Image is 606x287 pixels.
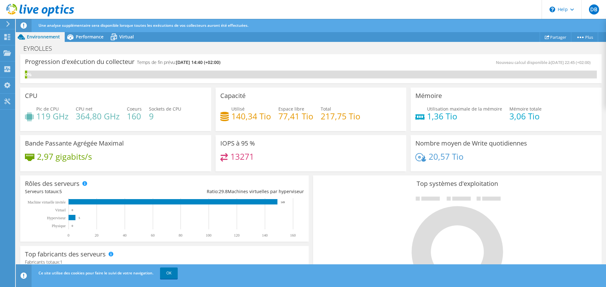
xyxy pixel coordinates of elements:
svg: \n [550,7,555,12]
h4: 140,34 Tio [231,113,271,120]
span: Total [321,106,331,112]
text: 160 [290,233,296,238]
h3: Mémoire [415,92,442,99]
text: 149 [281,201,285,204]
h3: CPU [25,92,38,99]
h4: Fabricants totaux: [25,259,304,266]
span: 29.8 [219,188,228,194]
text: 5 [79,216,80,220]
h3: Top systèmes d'exploitation [318,180,597,187]
div: Ratio: Machines virtuelles par hyperviseur [164,188,304,195]
text: 20 [95,233,98,238]
h3: IOPS à 95 % [220,140,255,147]
span: 5 [59,188,62,194]
h4: 2,97 gigabits/s [37,153,92,160]
h4: 160 [127,113,142,120]
h4: 13271 [230,153,254,160]
span: DB [589,4,599,14]
div: Serveurs totaux: [25,188,164,195]
span: [DATE] 22:45 (+02:00) [551,60,591,65]
text: 80 [179,233,182,238]
div: 0% [25,71,27,78]
text: 40 [123,233,127,238]
span: Utilisation maximale de la mémoire [427,106,502,112]
h1: EYROLLES [21,45,62,52]
text: 100 [206,233,211,238]
h3: Capacité [220,92,246,99]
text: 120 [234,233,240,238]
h4: 217,75 Tio [321,113,360,120]
span: Environnement [27,34,60,40]
text: 0 [72,224,73,227]
h3: Top fabricants des serveurs [25,251,106,258]
h3: Rôles des serveurs [25,180,80,187]
span: [DATE] 14:40 (+02:00) [176,59,220,65]
span: Nouveau calcul disponible à [496,60,594,65]
span: Une analyse supplémentaire sera disponible lorsque toutes les exécutions de vos collecteurs auron... [39,23,248,28]
h4: 1,36 Tio [427,113,502,120]
span: Utilisé [231,106,245,112]
a: OK [160,267,178,279]
text: Virtuel [55,208,66,212]
text: 60 [151,233,155,238]
h4: 3,06 Tio [509,113,542,120]
h4: 9 [149,113,181,120]
span: Performance [76,34,104,40]
text: 0 [72,209,73,212]
a: Partager [540,32,571,42]
h3: Bande Passante Agrégée Maximal [25,140,124,147]
span: Virtual [119,34,134,40]
span: Mémoire totale [509,106,542,112]
h4: 364,80 GHz [76,113,120,120]
h4: 119 GHz [36,113,68,120]
span: Coeurs [127,106,142,112]
h4: Temps de fin prévu: [137,59,220,66]
span: Sockets de CPU [149,106,181,112]
text: Physique [52,224,66,228]
text: Hyperviseur [47,216,66,220]
text: 0 [68,233,69,238]
a: Plus [571,32,598,42]
span: Ce site utilise des cookies pour faire le suivi de votre navigation. [39,270,153,276]
span: Espace libre [278,106,304,112]
span: Pic de CPU [36,106,59,112]
tspan: Machine virtuelle invitée [27,200,66,204]
h3: Nombre moyen de Write quotidiennes [415,140,527,147]
text: 140 [262,233,268,238]
h4: 77,41 Tio [278,113,313,120]
span: CPU net [76,106,92,112]
span: 1 [60,259,62,265]
h4: 20,57 Tio [429,153,464,160]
